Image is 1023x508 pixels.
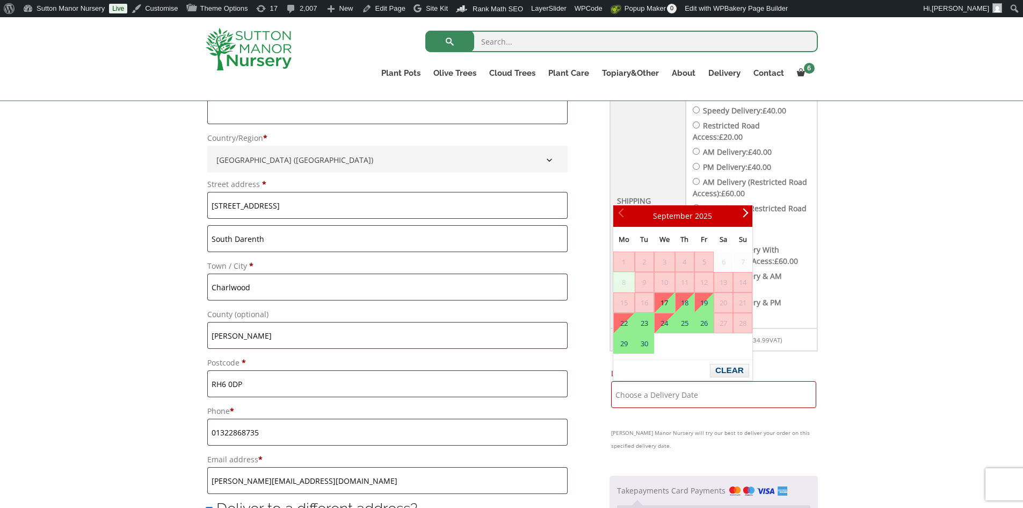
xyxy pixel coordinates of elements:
[695,211,712,221] span: 2025
[235,309,269,319] span: (optional)
[676,293,694,312] a: 18
[680,234,688,244] span: Thursday
[207,259,568,274] label: Town / City
[635,273,654,292] span: 9
[748,147,752,157] span: £
[703,162,771,172] label: PM Delivery:
[714,273,732,292] span: 13
[611,381,816,408] input: Choose a Delivery Date
[427,66,483,81] a: Olive Trees
[693,203,807,225] label: PM Delivery (Restricted Road Access):
[734,207,752,225] a: Next
[635,313,654,333] td: Available Deliveries60
[703,105,786,116] label: Speedy Delivery:
[694,313,714,333] td: Available Deliveries60
[635,293,654,312] span: 16
[614,293,634,312] span: 15
[654,313,675,333] td: Available Deliveries59
[734,313,752,333] span: 28
[207,225,568,252] input: Apartment, suite, unit, etc. (optional)
[207,192,568,219] input: House number and street name
[614,252,634,271] span: 1
[613,272,635,292] td: Cut-off time over
[763,105,786,116] bdi: 40.00
[719,132,723,142] span: £
[635,333,654,354] td: Available Deliveries60
[207,452,568,467] label: Email address
[619,234,629,244] span: Monday
[701,234,707,244] span: Friday
[610,73,685,328] th: Shipping
[710,364,749,377] button: Clear
[207,404,568,419] label: Phone
[721,188,725,198] span: £
[749,336,770,344] span: 34.99
[635,334,654,353] a: 30
[617,485,787,496] label: Takepayments Card Payments
[659,234,670,244] span: Wednesday
[426,4,448,12] span: Site Kit
[695,313,713,333] a: 26
[611,366,816,381] label: Delivery Date
[213,151,563,169] span: United Kingdom (UK)
[375,66,427,81] a: Plant Pots
[635,252,654,271] span: 2
[655,293,674,312] a: 17
[676,273,694,292] span: 11
[613,313,635,333] td: Available Deliveries59
[694,292,714,313] td: Available Deliveries58
[739,212,748,220] span: Next
[207,131,568,146] label: Country/Region
[655,252,674,271] span: 3
[734,273,752,292] span: 14
[747,66,790,81] a: Contact
[207,355,568,370] label: Postcode
[748,147,772,157] bdi: 40.00
[109,4,127,13] a: Live
[714,293,732,312] span: 20
[653,211,693,221] span: September
[932,4,989,12] span: [PERSON_NAME]
[207,146,568,173] span: Country/Region
[667,4,677,13] span: 0
[774,256,798,266] bdi: 60.00
[695,273,713,292] span: 12
[676,313,694,333] a: 25
[618,212,627,220] span: Prev
[483,66,542,81] a: Cloud Trees
[702,66,747,81] a: Delivery
[425,31,818,52] input: Search...
[596,66,665,81] a: Topiary&Other
[804,63,815,74] span: 6
[720,234,727,244] span: Saturday
[614,273,634,292] span: 8
[774,256,779,266] span: £
[640,234,648,244] span: Tuesday
[611,426,816,452] small: [PERSON_NAME] Manor Nursery will try our best to deliver your order on this specified delivery date.
[675,313,694,333] td: Available Deliveries60
[739,234,747,244] span: Sunday
[676,252,694,271] span: 4
[734,252,752,271] span: 7
[729,486,787,496] img: Takepayments Card Payments
[207,307,568,322] label: County
[675,292,694,313] td: Available Deliveries59
[613,207,632,225] a: Prev
[655,313,674,333] a: 24
[748,162,752,172] span: £
[654,292,675,313] td: Available Deliveries58
[610,328,685,351] th: Total
[473,5,523,13] span: Rank Math SEO
[635,313,654,333] a: 23
[719,132,743,142] bdi: 20.00
[790,66,818,81] a: 6
[614,334,634,353] a: 29
[206,28,292,70] img: logo
[703,147,772,157] label: AM Delivery:
[721,188,745,198] bdi: 60.00
[714,252,732,271] span: 6
[693,177,807,198] label: AM Delivery (Restricted Road Access):
[734,293,752,312] span: 21
[614,313,634,333] a: 22
[763,105,767,116] span: £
